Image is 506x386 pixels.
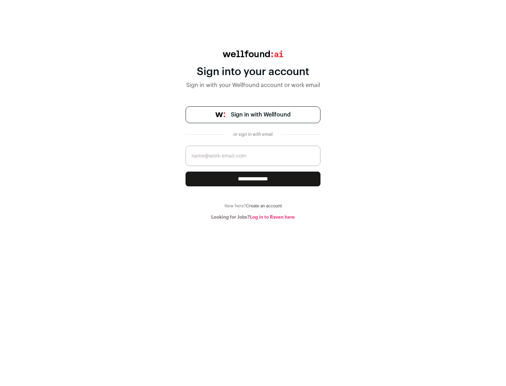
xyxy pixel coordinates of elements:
[186,214,320,220] div: Looking for Jobs?
[186,106,320,123] a: Sign in with Wellfound
[250,215,295,219] a: Log in to Raven here
[231,132,275,137] div: or sign in with email
[215,112,225,117] img: wellfound-symbol-flush-black-fb3c872781a75f747ccb3a119075da62bfe97bd399995f84a933054e44a575c4.png
[246,204,282,208] a: Create an account
[223,51,283,57] img: wellfound:ai
[231,111,291,119] span: Sign in with Wellfound
[186,66,320,78] div: Sign into your account
[186,81,320,89] div: Sign in with your Wellfound account or work email
[186,146,320,166] input: name@work-email.com
[186,203,320,209] div: New here?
